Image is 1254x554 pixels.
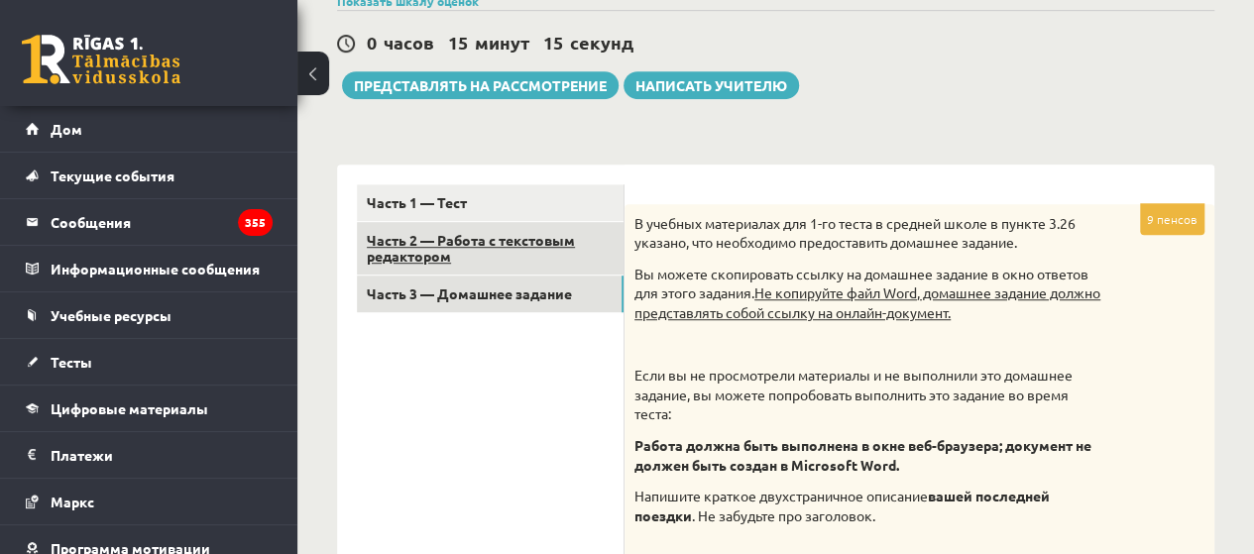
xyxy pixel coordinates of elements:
[51,493,94,510] font: Маркс
[634,436,1091,474] font: Работа должна быть выполнена в окне веб-браузера; документ не должен быть создан в Microsoft Word.
[384,31,434,54] font: часов
[342,71,619,99] button: Представлять на рассмотрение
[367,231,575,266] font: Часть 2 — Работа с текстовым редактором
[357,276,624,312] a: Часть 3 — Домашнее задание
[475,31,529,54] font: минут
[543,31,563,54] font: 15
[245,214,266,230] font: 355
[624,71,799,99] a: Написать учителю
[51,213,131,231] font: Сообщения
[26,199,273,245] a: Сообщения355
[22,35,180,84] a: Рижская 1-я средняя школа заочного обучения
[51,306,171,324] font: Учебные ресурсы
[26,479,273,524] a: Маркс
[51,446,113,464] font: Платежи
[26,106,273,152] a: Дом
[634,265,1088,302] font: Вы можете скопировать ссылку на домашнее задание в окно ответов для этого задания.
[26,339,273,385] a: Тесты
[26,246,273,291] a: Информационные сообщения
[367,193,467,211] font: Часть 1 — Тест
[692,506,875,524] font: . Не забудьте про заголовок.
[51,166,174,184] font: Текущие события
[634,487,928,504] font: Напишите краткое двухстраничное описание
[634,283,1100,321] font: Не копируйте файл Word, домашнее задание должно представлять собой ссылку на онлайн-документ.
[635,76,787,94] font: Написать учителю
[26,432,273,478] a: Платежи
[634,366,1073,422] font: Если вы не просмотрели материалы и не выполнили это домашнее задание, вы можете попробовать выпол...
[367,31,377,54] font: 0
[26,386,273,431] a: Цифровые материалы
[20,20,548,41] body: Визуальный текстовый редактор, wiswyg-editor-user-answer-47024772824500
[367,284,572,302] font: Часть 3 — Домашнее задание
[634,487,1050,524] font: вашей последней поездки
[357,184,624,221] a: Часть 1 — Тест
[357,222,624,276] a: Часть 2 — Работа с текстовым редактором
[51,399,208,417] font: Цифровые материалы
[1147,211,1197,227] font: 9 пенсов
[26,292,273,338] a: Учебные ресурсы
[51,260,260,277] font: Информационные сообщения
[51,120,82,138] font: Дом
[51,353,92,371] font: Тесты
[634,214,1076,252] font: В учебных материалах для 1-го теста в средней школе в пункте 3.26 указано, что необходимо предост...
[354,76,607,94] font: Представлять на рассмотрение
[570,31,633,54] font: секунд
[26,153,273,198] a: Текущие события
[448,31,468,54] font: 15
